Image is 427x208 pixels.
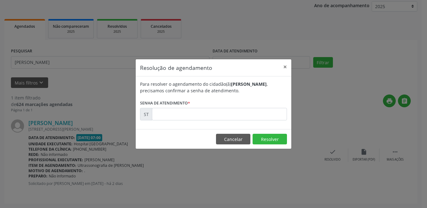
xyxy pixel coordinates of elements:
div: ST [140,108,152,120]
h5: Resolução de agendamento [140,64,212,72]
label: Senha de atendimento [140,98,190,108]
b: [PERSON_NAME] [231,81,267,87]
button: Close [279,59,291,75]
button: Resolver [253,134,287,144]
button: Cancelar [216,134,250,144]
div: Para resolver o agendamento do cidadão(ã) , precisamos confirmar a senha de atendimento. [140,81,287,94]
